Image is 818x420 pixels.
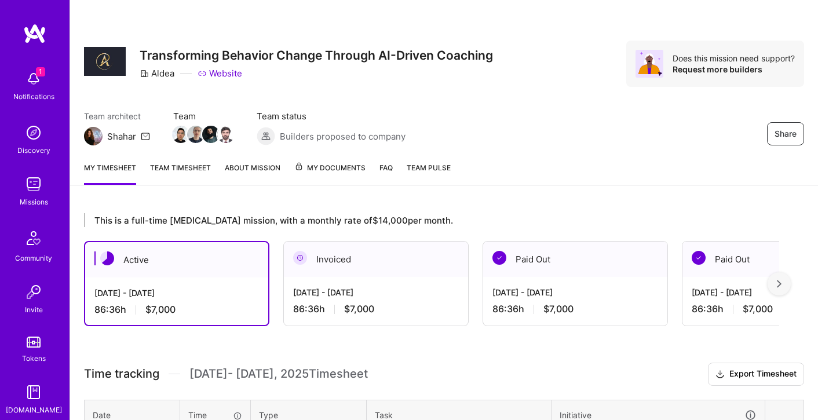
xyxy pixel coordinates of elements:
[22,381,45,404] img: guide book
[673,53,795,64] div: Does this mission need support?
[22,121,45,144] img: discovery
[22,67,45,90] img: bell
[492,286,658,298] div: [DATE] - [DATE]
[280,130,406,143] span: Builders proposed to company
[294,162,366,185] a: My Documents
[492,303,658,315] div: 86:36 h
[36,67,45,76] span: 1
[767,122,804,145] button: Share
[100,251,114,265] img: Active
[257,110,406,122] span: Team status
[13,90,54,103] div: Notifications
[140,48,493,63] h3: Transforming Behavior Change Through AI-Driven Coaching
[284,242,468,277] div: Invoiced
[294,162,366,174] span: My Documents
[202,126,220,143] img: Team Member Avatar
[22,280,45,304] img: Invite
[188,125,203,144] a: Team Member Avatar
[217,126,235,143] img: Team Member Avatar
[140,67,174,79] div: Aldea
[344,303,374,315] span: $7,000
[6,404,62,416] div: [DOMAIN_NAME]
[173,110,233,122] span: Team
[141,132,150,141] i: icon Mail
[85,242,268,277] div: Active
[150,162,211,185] a: Team timesheet
[84,162,136,185] a: My timesheet
[27,337,41,348] img: tokens
[84,367,159,381] span: Time tracking
[145,304,176,316] span: $7,000
[636,50,663,78] img: Avatar
[492,251,506,265] img: Paid Out
[84,47,126,76] img: Company Logo
[187,126,204,143] img: Team Member Avatar
[225,162,280,185] a: About Mission
[94,304,259,316] div: 86:36 h
[25,304,43,316] div: Invite
[84,127,103,145] img: Team Architect
[293,251,307,265] img: Invoiced
[172,126,189,143] img: Team Member Avatar
[17,144,50,156] div: Discovery
[94,287,259,299] div: [DATE] - [DATE]
[84,213,779,227] div: This is a full-time [MEDICAL_DATA] mission, with a monthly rate of $14,000 per month.
[140,69,149,78] i: icon CompanyGray
[777,280,782,288] img: right
[407,163,451,172] span: Team Pulse
[407,162,451,185] a: Team Pulse
[543,303,574,315] span: $7,000
[15,252,52,264] div: Community
[692,251,706,265] img: Paid Out
[198,67,242,79] a: Website
[743,303,773,315] span: $7,000
[22,173,45,196] img: teamwork
[673,64,795,75] div: Request more builders
[218,125,233,144] a: Team Member Avatar
[173,125,188,144] a: Team Member Avatar
[189,367,368,381] span: [DATE] - [DATE] , 2025 Timesheet
[293,303,459,315] div: 86:36 h
[708,363,804,386] button: Export Timesheet
[20,224,48,252] img: Community
[775,128,797,140] span: Share
[257,127,275,145] img: Builders proposed to company
[715,368,725,381] i: icon Download
[379,162,393,185] a: FAQ
[22,352,46,364] div: Tokens
[203,125,218,144] a: Team Member Avatar
[84,110,150,122] span: Team architect
[23,23,46,44] img: logo
[293,286,459,298] div: [DATE] - [DATE]
[483,242,667,277] div: Paid Out
[20,196,48,208] div: Missions
[107,130,136,143] div: Shahar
